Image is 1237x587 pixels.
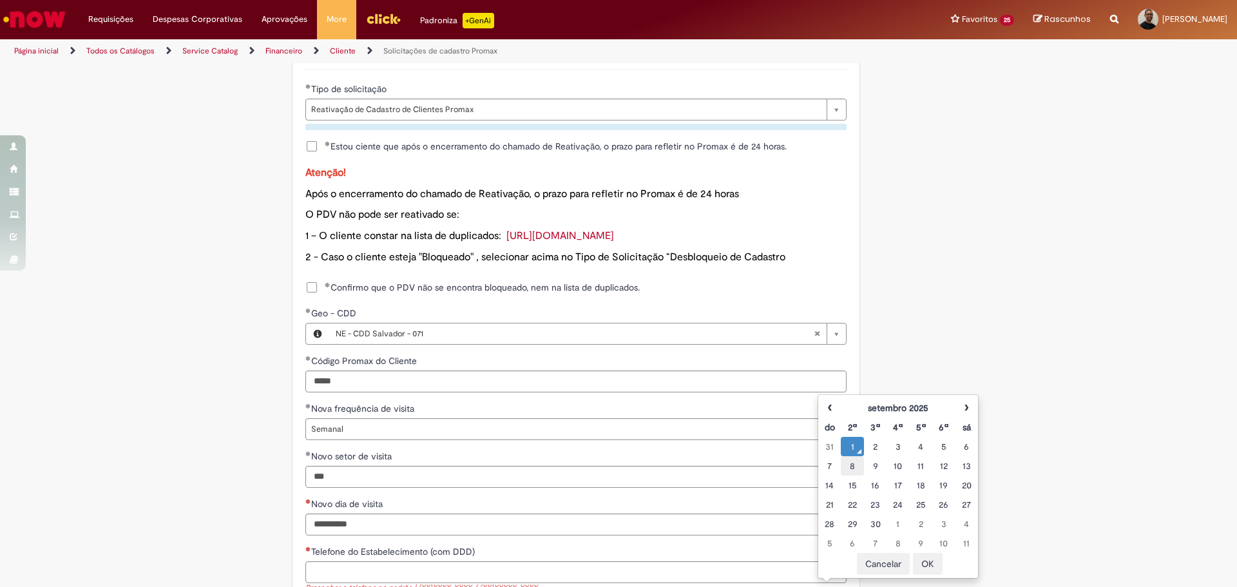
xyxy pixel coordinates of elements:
div: 22 September 2025 Monday [844,498,860,511]
div: 07 September 2025 Sunday [821,459,838,472]
button: Geo - CDD, Visualizar este registro NE - CDD Salvador - 071 [306,323,329,344]
ul: Trilhas de página [10,39,815,63]
span: Despesas Corporativas [153,13,242,26]
div: 24 September 2025 Wednesday [890,498,906,511]
div: 16 September 2025 Tuesday [867,479,883,492]
div: 09 October 2025 Thursday [913,537,929,550]
div: 06 September 2025 Saturday [959,440,975,453]
span: Semanal [311,419,820,439]
input: Código Promax do Cliente [305,370,847,392]
a: [URL][DOMAIN_NAME] [506,229,614,242]
div: 12 September 2025 Friday [935,459,952,472]
th: Quinta-feira [910,418,932,437]
div: 28 September 2025 Sunday [821,517,838,530]
div: 05 October 2025 Sunday [821,537,838,550]
div: 30 September 2025 Tuesday [867,517,883,530]
div: 10 September 2025 Wednesday [890,459,906,472]
a: Página inicial [14,46,59,56]
span: Estou ciente que após o encerramento do chamado de Reativação, o prazo para refletir no Promax é ... [325,140,787,153]
div: 03 October 2025 Friday [935,517,952,530]
div: 06 October 2025 Monday [844,537,860,550]
span: 1 – O cliente constar na lista de duplicados: [305,229,501,242]
input: Novo dia de visita [305,514,827,535]
img: click_logo_yellow_360x200.png [366,9,401,28]
span: NE - CDD Salvador - 071 [336,323,814,344]
div: 21 September 2025 Sunday [821,498,838,511]
span: Obrigatório Preenchido [325,141,331,146]
a: Financeiro [265,46,302,56]
span: Confirmo que o PDV não se encontra bloqueado, nem na lista de duplicados. [325,281,640,294]
div: 04 September 2025 Thursday [913,440,929,453]
div: 18 September 2025 Thursday [913,479,929,492]
a: Solicitações de cadastro Promax [383,46,497,56]
div: 13 September 2025 Saturday [959,459,975,472]
span: 2 - Caso o cliente esteja "Bloqueado" , selecionar acima no Tipo de Solicitação “Desbloqueio de C... [305,251,785,264]
th: setembro 2025. Alternar mês [841,398,955,418]
span: Tipo de solicitação [311,83,389,95]
span: Rascunhos [1044,13,1091,25]
div: 03 September 2025 Wednesday [890,440,906,453]
div: 08 September 2025 Monday [844,459,860,472]
button: OK [913,553,943,575]
span: Favoritos [962,13,997,26]
div: Padroniza [420,13,494,28]
div: 23 September 2025 Tuesday [867,498,883,511]
img: ServiceNow [1,6,68,32]
div: 07 October 2025 Tuesday [867,537,883,550]
th: Próximo mês [955,398,978,418]
div: 31 August 2025 Sunday [821,440,838,453]
span: Obrigatório Preenchido [305,84,311,89]
span: [PERSON_NAME] [1162,14,1227,24]
a: NE - CDD Salvador - 071Limpar campo Geo - CDD [329,323,846,344]
th: Quarta-feira [887,418,909,437]
th: Domingo [818,418,841,437]
div: 26 September 2025 Friday [935,498,952,511]
span: Atenção! [305,166,346,179]
a: Service Catalog [182,46,238,56]
div: 04 October 2025 Saturday [959,517,975,530]
div: 01 October 2025 Wednesday [890,517,906,530]
th: Terça-feira [864,418,887,437]
div: 09 September 2025 Tuesday [867,459,883,472]
button: Cancelar [857,553,910,575]
div: 25 September 2025 Thursday [913,498,929,511]
span: Obrigatório Preenchido [305,451,311,456]
span: Necessários [305,499,311,504]
span: Geo - CDD [311,307,359,319]
th: Mês anterior [818,398,841,418]
div: 10 October 2025 Friday [935,537,952,550]
span: 25 [1000,15,1014,26]
div: 14 September 2025 Sunday [821,479,838,492]
span: Reativação de Cadastro de Clientes Promax [311,99,820,120]
span: Necessários [305,546,311,552]
a: Cliente [330,46,356,56]
th: Sexta-feira [932,418,955,437]
span: Aprovações [262,13,307,26]
div: 11 September 2025 Thursday [913,459,929,472]
div: 05 September 2025 Friday [935,440,952,453]
span: More [327,13,347,26]
span: Obrigatório Preenchido [305,356,311,361]
th: Sábado [955,418,978,437]
th: Segunda-feira [841,418,863,437]
div: 17 September 2025 Wednesday [890,479,906,492]
div: Escolher data [818,394,979,579]
a: Todos os Catálogos [86,46,155,56]
span: Telefone do Estabelecimento (com DDD) [311,546,477,557]
div: 02 September 2025 Tuesday [867,440,883,453]
div: 02 October 2025 Thursday [913,517,929,530]
div: 27 September 2025 Saturday [959,498,975,511]
div: 08 October 2025 Wednesday [890,537,906,550]
span: Nova frequência de visita [311,403,417,414]
input: Novo setor de visita [305,466,847,488]
p: +GenAi [463,13,494,28]
span: Novo setor de visita [311,450,394,462]
span: Obrigatório Preenchido [305,308,311,313]
div: 29 September 2025 Monday [844,517,860,530]
span: O PDV não pode ser reativado se: [305,208,459,221]
input: Telefone do Estabelecimento (com DDD) [305,561,847,583]
div: O seletor de data foi aberto.01 September 2025 Monday [844,440,860,453]
abbr: Limpar campo Geo - CDD [807,323,827,344]
span: Obrigatório Preenchido [325,282,331,287]
span: Requisições [88,13,133,26]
